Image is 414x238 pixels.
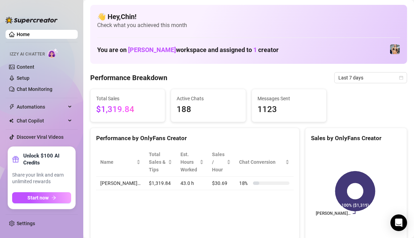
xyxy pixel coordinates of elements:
[97,12,400,22] h4: 👋 Hey, Chin !
[311,134,401,143] div: Sales by OnlyFans Creator
[145,177,176,190] td: $1,319.84
[17,221,35,226] a: Settings
[145,148,176,177] th: Total Sales & Tips
[149,151,167,173] span: Total Sales & Tips
[17,86,52,92] a: Chat Monitoring
[253,46,257,53] span: 1
[390,214,407,231] div: Open Intercom Messenger
[17,134,64,140] a: Discover Viral Videos
[96,95,159,102] span: Total Sales
[96,148,145,177] th: Name
[208,177,235,190] td: $30.69
[97,46,279,54] h1: You are on workspace and assigned to creator
[51,195,56,200] span: arrow-right
[177,95,240,102] span: Active Chats
[90,73,167,83] h4: Performance Breakdown
[17,101,66,112] span: Automations
[257,103,321,116] span: 1123
[177,103,240,116] span: 188
[180,151,198,173] div: Est. Hours Worked
[48,48,58,58] img: AI Chatter
[316,211,351,216] text: [PERSON_NAME]…
[338,73,403,83] span: Last 7 days
[235,148,294,177] th: Chat Conversion
[96,177,145,190] td: [PERSON_NAME]…
[17,32,30,37] a: Home
[12,172,71,185] span: Share your link and earn unlimited rewards
[239,158,284,166] span: Chat Conversion
[128,46,176,53] span: [PERSON_NAME]
[97,22,400,29] span: Check what you achieved this month
[96,103,159,116] span: $1,319.84
[9,118,14,123] img: Chat Copilot
[17,115,66,126] span: Chat Copilot
[390,44,400,54] img: Veronica
[12,156,19,163] span: gift
[17,64,34,70] a: Content
[23,152,71,166] strong: Unlock $100 AI Credits
[399,76,403,80] span: calendar
[257,95,321,102] span: Messages Sent
[17,75,29,81] a: Setup
[10,51,45,58] span: Izzy AI Chatter
[176,177,208,190] td: 43.0 h
[100,158,135,166] span: Name
[27,195,49,201] span: Start now
[96,134,294,143] div: Performance by OnlyFans Creator
[12,192,71,203] button: Start nowarrow-right
[208,148,235,177] th: Sales / Hour
[212,151,225,173] span: Sales / Hour
[6,17,58,24] img: logo-BBDzfeDw.svg
[9,104,15,110] span: thunderbolt
[239,179,250,187] span: 18 %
